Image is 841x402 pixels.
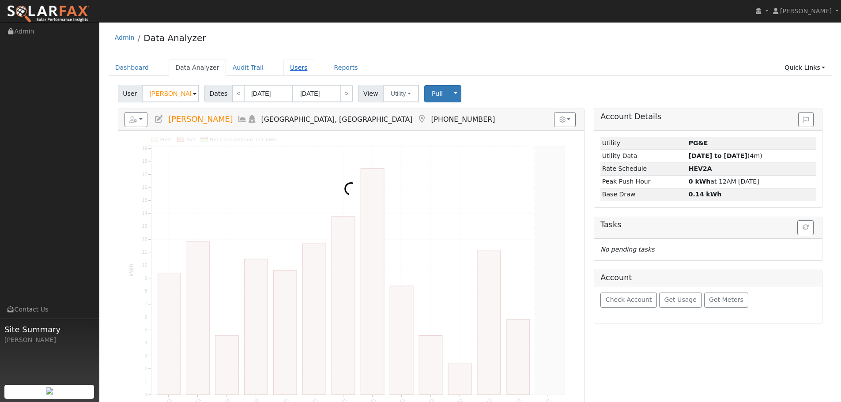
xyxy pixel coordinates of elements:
td: Utility [600,137,687,150]
strong: ID: 17356971, authorized: 10/01/25 [689,139,708,147]
span: Site Summary [4,323,94,335]
h5: Tasks [600,220,816,229]
img: SolarFax [7,5,90,23]
strong: 0 kWh [689,178,711,185]
a: Dashboard [109,60,156,76]
span: Check Account [606,296,652,303]
span: Pull [432,90,443,97]
td: Rate Schedule [600,162,687,175]
button: Check Account [600,293,657,308]
a: Users [283,60,314,76]
span: [PHONE_NUMBER] [431,115,495,124]
strong: K [689,165,712,172]
a: Data Analyzer [143,33,206,43]
span: (4m) [689,152,762,159]
td: Base Draw [600,188,687,201]
strong: [DATE] to [DATE] [689,152,747,159]
a: Reports [328,60,365,76]
td: at 12AM [DATE] [687,175,816,188]
button: Refresh [797,220,814,235]
td: Utility Data [600,150,687,162]
span: Get Meters [709,296,743,303]
a: Multi-Series Graph [238,115,247,124]
button: Get Meters [704,293,749,308]
span: [GEOGRAPHIC_DATA], [GEOGRAPHIC_DATA] [261,115,413,124]
a: < [232,85,245,102]
h5: Account [600,273,632,282]
a: > [340,85,353,102]
a: Admin [115,34,135,41]
button: Issue History [798,112,814,127]
a: Login As (last Never) [247,115,257,124]
td: Peak Push Hour [600,175,687,188]
a: Data Analyzer [169,60,226,76]
div: [PERSON_NAME] [4,335,94,345]
span: Get Usage [664,296,697,303]
img: retrieve [46,387,53,394]
strong: 0.14 kWh [689,191,722,198]
h5: Account Details [600,112,816,121]
span: User [118,85,142,102]
span: View [358,85,383,102]
input: Select a User [142,85,199,102]
span: [PERSON_NAME] [168,115,233,124]
a: Map [417,115,426,124]
span: [PERSON_NAME] [780,8,832,15]
a: Edit User (38141) [154,115,164,124]
button: Utility [383,85,419,102]
a: Audit Trail [226,60,270,76]
button: Pull [424,85,450,102]
span: Dates [204,85,233,102]
a: Quick Links [778,60,832,76]
button: Get Usage [659,293,702,308]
